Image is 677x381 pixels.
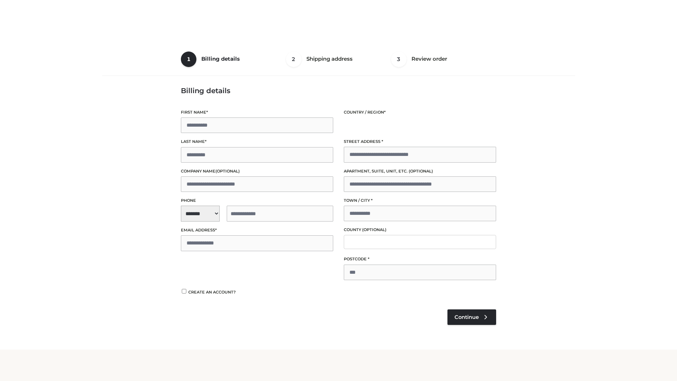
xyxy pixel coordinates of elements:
[181,197,333,204] label: Phone
[344,226,496,233] label: County
[344,168,496,175] label: Apartment, suite, unit, etc.
[181,168,333,175] label: Company name
[344,138,496,145] label: Street address
[181,227,333,234] label: Email address
[181,86,496,95] h3: Billing details
[362,227,386,232] span: (optional)
[409,169,433,174] span: (optional)
[215,169,240,174] span: (optional)
[455,314,479,320] span: Continue
[447,309,496,325] a: Continue
[181,138,333,145] label: Last name
[181,109,333,116] label: First name
[344,197,496,204] label: Town / City
[181,289,187,294] input: Create an account?
[344,109,496,116] label: Country / Region
[188,290,236,295] span: Create an account?
[344,256,496,262] label: Postcode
